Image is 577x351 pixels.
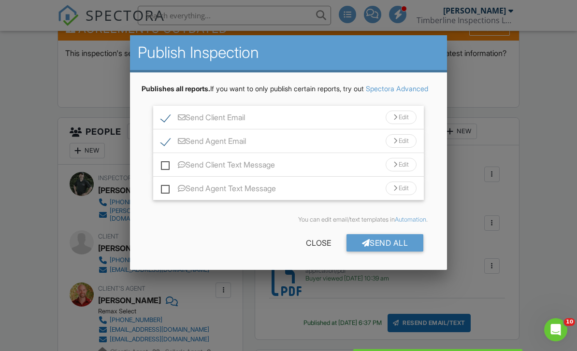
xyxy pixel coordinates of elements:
label: Send Client Text Message [161,160,275,172]
a: Spectora Advanced [366,84,428,93]
span: If you want to only publish certain reports, try out [142,84,364,93]
label: Send Client Email [161,113,245,125]
div: Close [290,234,346,252]
iframe: Intercom live chat [544,318,567,341]
div: Edit [386,134,417,148]
div: Edit [386,111,417,124]
div: Send All [346,234,424,252]
a: Automation [395,216,426,223]
span: 10 [564,318,575,326]
label: Send Agent Text Message [161,184,276,196]
div: You can edit email/text templates in . [149,216,428,224]
label: Send Agent Email [161,137,246,149]
div: Edit [386,182,417,195]
h2: Publish Inspection [138,43,440,62]
div: Edit [386,158,417,171]
strong: Publishes all reports. [142,84,210,93]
